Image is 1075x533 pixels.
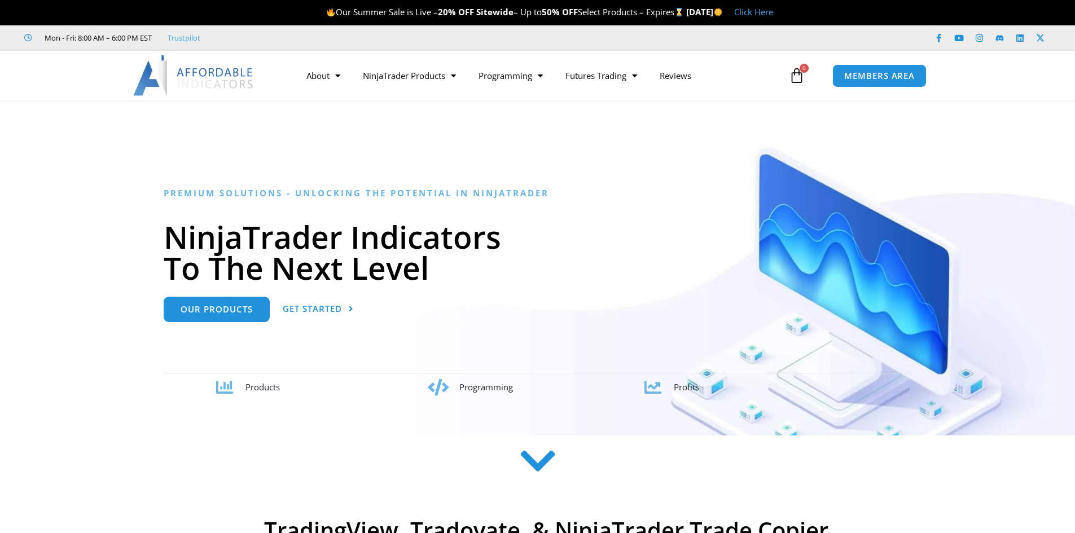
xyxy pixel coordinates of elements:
img: 🔥 [327,8,335,16]
a: Reviews [648,63,703,89]
img: 🌞 [714,8,722,16]
h1: NinjaTrader Indicators To The Next Level [164,221,911,283]
a: Click Here [734,6,773,17]
a: About [295,63,352,89]
img: ⌛ [675,8,683,16]
a: Get Started [283,297,354,322]
span: Programming [459,381,513,393]
span: Mon - Fri: 8:00 AM – 6:00 PM EST [42,31,152,45]
span: MEMBERS AREA [844,72,915,80]
a: 0 [772,59,822,92]
img: LogoAI | Affordable Indicators – NinjaTrader [133,55,255,96]
span: Products [245,381,280,393]
a: NinjaTrader Products [352,63,467,89]
span: Our Products [181,305,253,314]
strong: 20% OFF [438,6,474,17]
a: Our Products [164,297,270,322]
span: 0 [800,64,809,73]
span: Get Started [283,305,342,313]
a: Futures Trading [554,63,648,89]
span: Profits [674,381,699,393]
a: MEMBERS AREA [832,64,927,87]
a: Trustpilot [168,31,200,45]
strong: Sitewide [476,6,514,17]
a: Programming [467,63,554,89]
strong: [DATE] [686,6,723,17]
nav: Menu [295,63,786,89]
span: Our Summer Sale is Live – – Up to Select Products – Expires [326,6,686,17]
strong: 50% OFF [542,6,578,17]
h6: Premium Solutions - Unlocking the Potential in NinjaTrader [164,188,911,199]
